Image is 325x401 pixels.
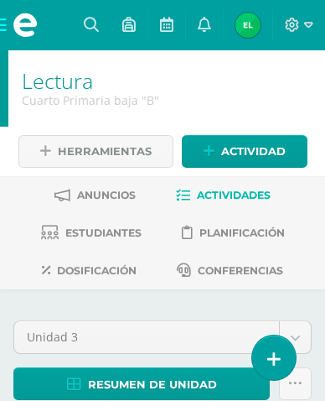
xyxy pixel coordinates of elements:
[42,258,137,284] a: Dosificación
[41,220,142,247] a: Estudiantes
[182,135,307,168] a: Actividad
[177,258,283,284] a: Conferencias
[65,227,142,239] span: Estudiantes
[57,264,137,277] span: Dosificación
[14,321,311,353] a: Unidad 3
[13,367,270,400] a: Resumen de unidad
[198,264,283,277] span: Conferencias
[18,135,173,168] a: Herramientas
[22,69,312,92] h1: Lectura
[88,369,217,400] span: Resumen de unidad
[22,92,312,108] div: Cuarto Primaria baja 'B'
[22,66,93,95] a: Lectura
[54,182,136,209] a: Anuncios
[58,136,152,167] span: Herramientas
[182,220,285,247] a: Planificación
[221,136,286,167] span: Actividad
[27,321,266,353] span: Unidad 3
[176,182,271,209] a: Actividades
[77,189,136,201] span: Anuncios
[235,13,261,38] img: 01404309edbd12d11b0d39aafff585e3.png
[199,227,285,239] span: Planificación
[197,189,271,201] span: Actividades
